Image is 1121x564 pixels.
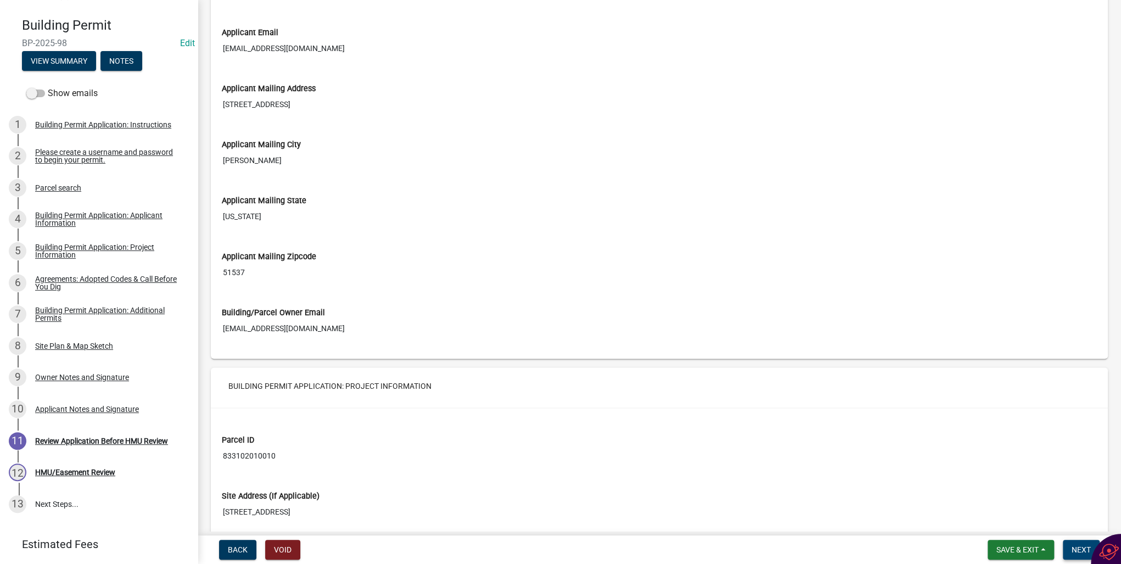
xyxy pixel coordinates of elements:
div: 4 [9,210,26,228]
div: Site Plan & Map Sketch [35,342,113,350]
div: Please create a username and password to begin your permit. [35,148,180,164]
label: Show emails [26,87,98,100]
div: 11 [9,432,26,450]
div: 13 [9,495,26,513]
button: Next [1063,540,1100,560]
div: 2 [9,147,26,165]
label: Site Address (If Applicable) [222,493,320,500]
div: Review Application Before HMU Review [35,437,168,445]
wm-modal-confirm: Edit Application Number [180,38,195,48]
label: Applicant Email [222,29,278,37]
label: Parcel ID [222,437,254,444]
button: Void [265,540,300,560]
a: Edit [180,38,195,48]
div: 5 [9,242,26,260]
button: View Summary [22,51,96,71]
span: BP-2025-98 [22,38,176,48]
span: Next [1072,545,1091,554]
label: Building/Parcel Owner Email [222,309,325,317]
div: Building Permit Application: Project Information [35,243,180,259]
label: Applicant Mailing State [222,197,306,205]
button: Save & Exit [988,540,1054,560]
div: Agreements: Adopted Codes & Call Before You Dig [35,275,180,291]
div: 1 [9,116,26,133]
span: Back [228,545,248,554]
div: HMU/Easement Review [35,468,115,476]
a: Estimated Fees [9,533,180,555]
div: 12 [9,464,26,481]
div: 9 [9,368,26,386]
span: Save & Exit [996,545,1039,554]
div: 8 [9,337,26,355]
div: Building Permit Application: Applicant Information [35,211,180,227]
div: Owner Notes and Signature [35,373,129,381]
div: 7 [9,305,26,323]
label: Applicant Mailing Address [222,85,316,93]
h4: Building Permit [22,18,189,33]
div: 6 [9,274,26,292]
label: Applicant Mailing City [222,141,301,149]
label: Applicant Mailing Zipcode [222,253,316,261]
button: Building Permit Application: Project Information [220,376,440,396]
wm-modal-confirm: Notes [100,57,142,66]
div: 3 [9,179,26,197]
div: Building Permit Application: Instructions [35,121,171,129]
div: Building Permit Application: Additional Permits [35,306,180,322]
wm-modal-confirm: Summary [22,57,96,66]
div: 10 [9,400,26,418]
div: Applicant Notes and Signature [35,405,139,413]
div: Parcel search [35,184,81,192]
button: Notes [100,51,142,71]
button: Back [219,540,256,560]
